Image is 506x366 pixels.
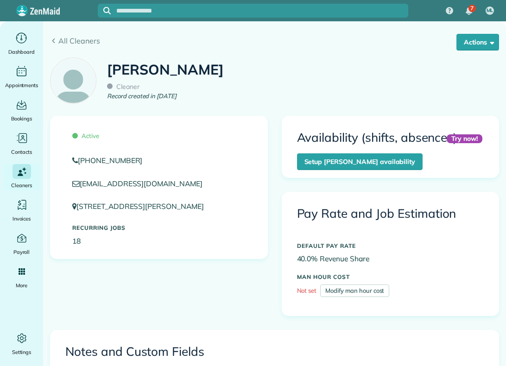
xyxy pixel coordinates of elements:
[58,35,499,46] span: All Cleaners
[13,214,31,223] span: Invoices
[16,281,27,290] span: More
[4,231,39,257] a: Payroll
[4,197,39,223] a: Invoices
[4,131,39,157] a: Contacts
[447,134,482,143] div: Try now!
[72,236,246,246] p: 18
[107,92,177,101] em: Record created in [DATE]
[470,5,474,12] span: 7
[50,35,499,46] a: All Cleaners
[72,179,211,188] a: [EMAIL_ADDRESS][DOMAIN_NAME]
[297,207,484,221] h3: Pay Rate and Job Estimation
[51,58,96,103] img: employee_icon-c2f8239691d896a72cdd9dc41cfb7b06f9d69bdd837a2ad469be8ff06ab05b5f.png
[103,7,111,14] svg: Focus search
[4,97,39,123] a: Bookings
[487,7,493,14] span: ML
[297,131,457,145] h3: Availability (shifts, absences)
[12,347,32,357] span: Settings
[297,253,484,264] p: 40.0% Revenue Share
[11,147,32,157] span: Contacts
[8,47,35,57] span: Dashboard
[456,34,499,50] button: Actions
[297,243,484,249] h5: DEFAULT PAY RATE
[297,274,484,280] h5: MAN HOUR COST
[320,284,389,297] a: Modify man hour cost
[459,1,479,21] div: 7 unread notifications
[13,247,30,257] span: Payroll
[4,64,39,90] a: Appointments
[297,153,423,170] a: Setup [PERSON_NAME] availability
[5,81,38,90] span: Appointments
[4,164,39,190] a: Cleaners
[11,114,32,123] span: Bookings
[4,331,39,357] a: Settings
[107,62,224,77] h1: [PERSON_NAME]
[72,225,246,231] h5: Recurring Jobs
[72,202,213,211] a: [STREET_ADDRESS][PERSON_NAME]
[98,7,111,14] button: Focus search
[72,132,99,139] span: Active
[65,345,484,359] h3: Notes and Custom Fields
[4,31,39,57] a: Dashboard
[72,155,246,166] a: [PHONE_NUMBER]
[297,287,317,294] span: Not set
[11,181,32,190] span: Cleaners
[107,82,139,91] span: Cleaner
